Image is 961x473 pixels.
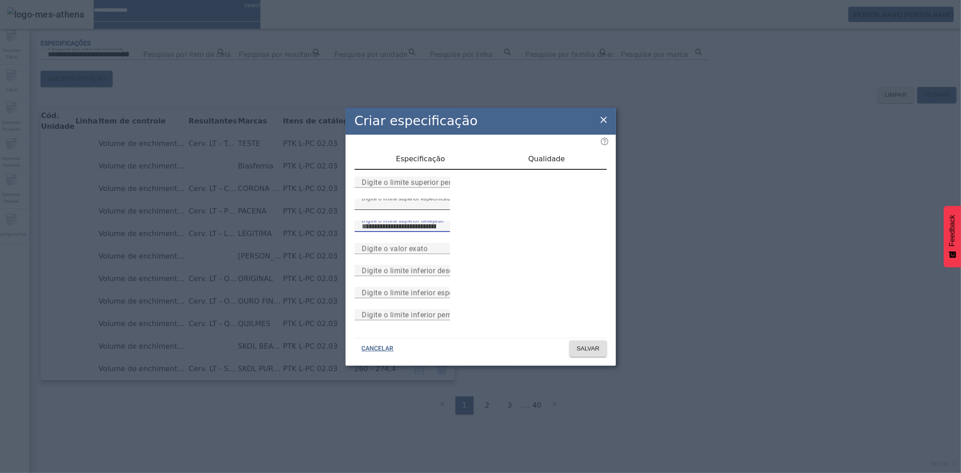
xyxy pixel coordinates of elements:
span: CANCELAR [362,344,394,353]
span: Feedback [948,215,956,246]
mat-label: Digite o limite superior especificado [362,195,453,201]
mat-label: Digite o limite superior desejado [362,217,444,223]
span: SALVAR [577,344,600,353]
mat-label: Digite o limite inferior permitido [362,310,469,319]
h2: Criar especificação [355,111,478,131]
button: SALVAR [569,341,607,357]
span: Especificação [396,155,445,163]
mat-label: Digite o valor exato [362,244,428,253]
button: Feedback - Mostrar pesquisa [944,206,961,267]
mat-label: Digite o limite inferior desejado [362,266,468,275]
mat-label: Digite o limite superior permitido [362,178,473,186]
mat-label: Digite o limite inferior especificado [362,288,481,297]
button: CANCELAR [355,341,401,357]
span: Qualidade [528,155,565,163]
